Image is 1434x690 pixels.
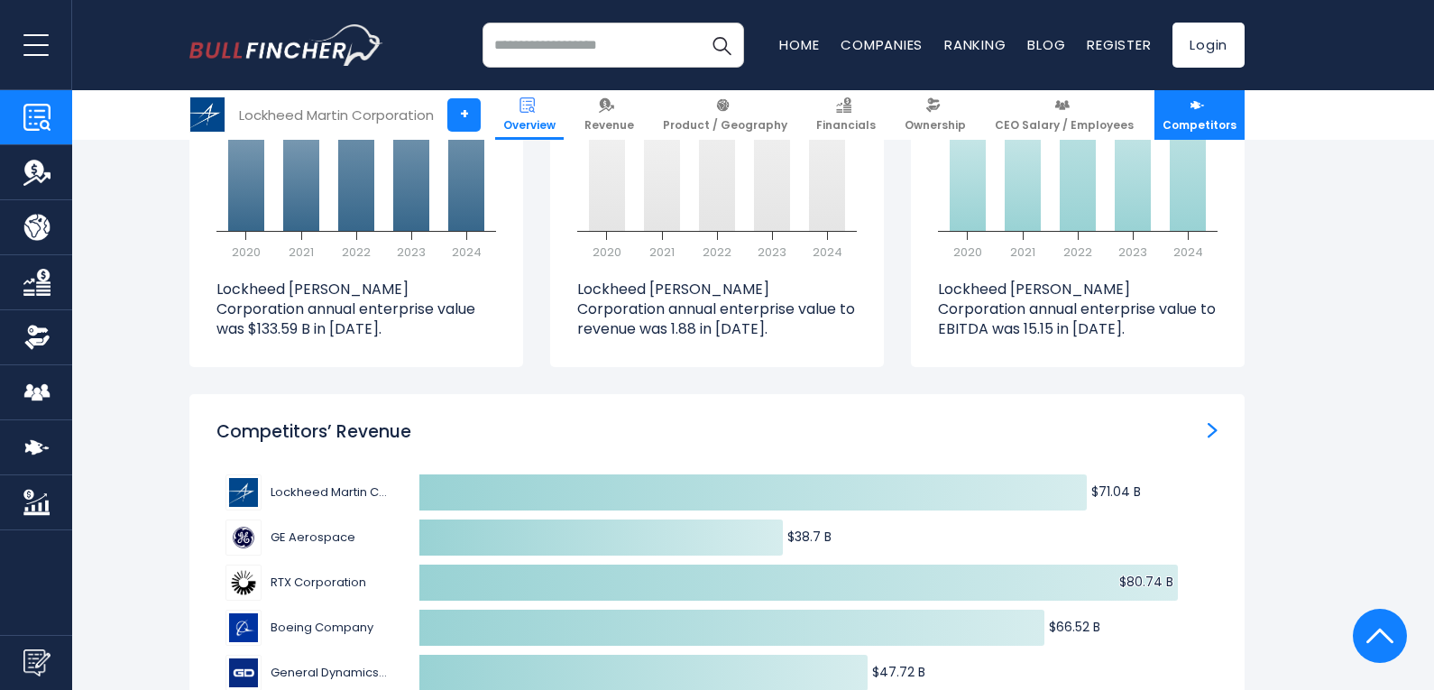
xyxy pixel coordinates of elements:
a: Companies [841,35,923,54]
span: Product / Geography [663,118,787,133]
span: Boeing Company [271,619,373,637]
text: $38.7 B [787,528,832,546]
img: RTX Corporation competitors logo [225,565,262,601]
text: 2021 [289,244,314,261]
a: CEO Salary / Employees [987,90,1142,140]
a: RTX Corporation [225,565,366,601]
div: Lockheed Martin Corporation [239,105,434,125]
a: GE Aerospace [225,520,361,556]
text: 2022 [342,244,371,261]
a: Ownership [896,90,974,140]
text: $71.04 B [1091,483,1141,501]
text: 2024 [452,244,482,261]
span: RTX Corporation [271,574,366,592]
a: Overview [495,90,564,140]
a: Login [1172,23,1245,68]
text: 2022 [1063,244,1092,261]
text: 2023 [758,244,786,261]
span: Overview [503,118,556,133]
a: Product / Geography [655,90,795,140]
a: Competitors [1154,90,1245,140]
span: Ownership [905,118,966,133]
img: Lockheed Martin Corporation competitors logo [225,474,262,511]
text: 2024 [813,244,842,261]
img: bullfincher logo [189,24,383,66]
span: Revenue [584,118,634,133]
a: Competitors’ Revenue [1208,421,1218,440]
a: Home [779,35,819,54]
img: Ownership [23,324,51,351]
a: Revenue [576,90,642,140]
p: Lockheed [PERSON_NAME] Corporation annual enterprise value to revenue was 1.88 in [DATE]. [577,280,857,340]
span: GE Aerospace [271,529,361,547]
text: $47.72 B [872,663,925,681]
img: GE Aerospace competitors logo [225,520,262,556]
p: Lockheed [PERSON_NAME] Corporation annual enterprise value to EBITDA was 15.15 in [DATE]. [938,280,1218,340]
text: 2021 [649,244,675,261]
text: 2020 [232,244,261,261]
a: Go to homepage [189,24,383,66]
button: Search [699,23,744,68]
a: Financials [808,90,884,140]
a: Blog [1027,35,1065,54]
a: Ranking [944,35,1006,54]
text: $80.74 B [1119,573,1173,591]
text: 2021 [1010,244,1035,261]
p: Lockheed [PERSON_NAME] Corporation annual enterprise value was $133.59 B in [DATE]. [216,280,496,340]
text: 2023 [397,244,426,261]
a: Boeing Company [225,610,373,646]
button: Lockheed Martin Corporation [225,474,388,511]
span: CEO Salary / Employees [995,118,1134,133]
text: 2022 [703,244,731,261]
a: + [447,98,481,132]
span: Lockheed Martin Corporation [271,486,388,500]
a: Register [1087,35,1151,54]
span: Financials [816,118,876,133]
text: $66.52 B [1049,618,1100,636]
text: 2020 [953,244,982,261]
text: 2023 [1118,244,1147,261]
img: Boeing Company competitors logo [225,610,262,646]
h3: Competitors’ Revenue [216,421,411,444]
img: LMT logo [190,97,225,132]
text: 2020 [593,244,621,261]
text: 2024 [1173,244,1203,261]
span: Competitors [1163,118,1236,133]
span: General Dynamics Corporation [271,664,388,682]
